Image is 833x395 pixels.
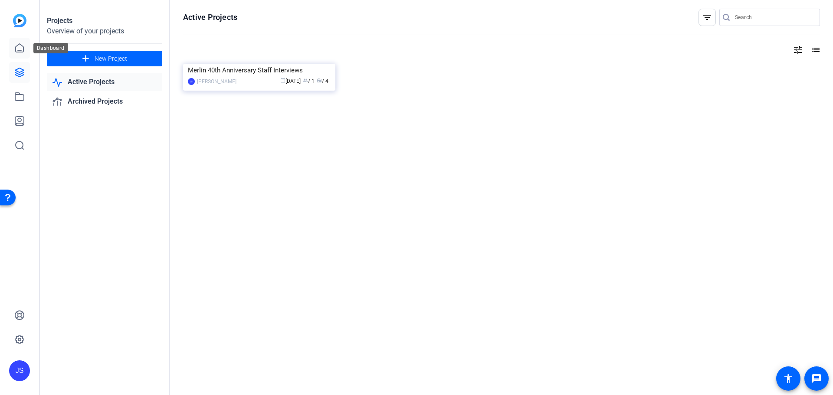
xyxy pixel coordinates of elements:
div: Merlin 40th Anniversary Staff Interviews [188,64,331,77]
mat-icon: tune [793,45,803,55]
a: Active Projects [47,73,162,91]
span: / 1 [303,78,315,84]
mat-icon: add [80,53,91,64]
div: Projects [47,16,162,26]
span: [DATE] [280,78,301,84]
div: Dashboard [33,43,68,53]
div: Overview of your projects [47,26,162,36]
input: Search [735,12,813,23]
button: New Project [47,51,162,66]
img: blue-gradient.svg [13,14,26,27]
div: JS [188,78,195,85]
span: New Project [95,54,127,63]
a: Archived Projects [47,93,162,111]
div: JS [9,360,30,381]
span: group [303,78,308,83]
span: / 4 [317,78,328,84]
h1: Active Projects [183,12,237,23]
mat-icon: message [811,373,822,384]
div: [PERSON_NAME] [197,77,236,86]
mat-icon: filter_list [702,12,712,23]
mat-icon: accessibility [783,373,794,384]
span: calendar_today [280,78,285,83]
span: radio [317,78,322,83]
mat-icon: list [810,45,820,55]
